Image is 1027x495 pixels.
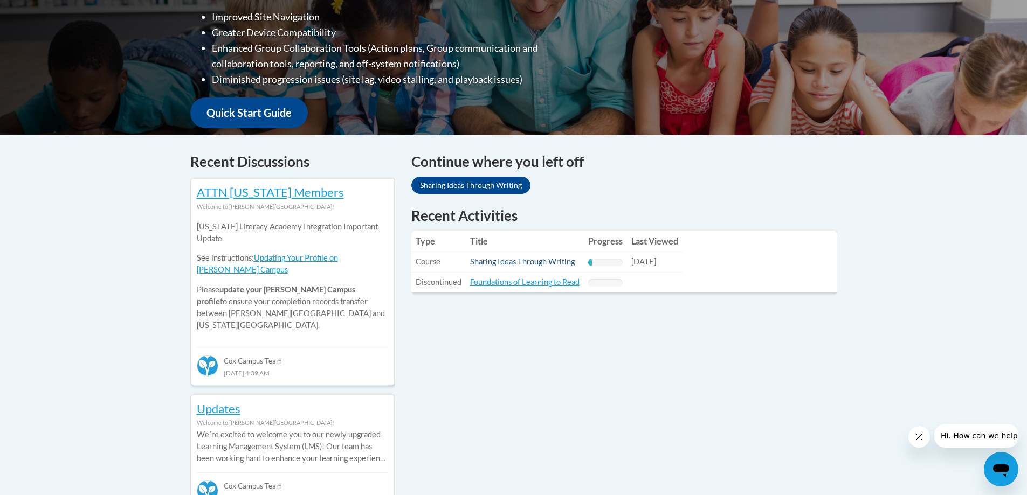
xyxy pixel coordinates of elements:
li: Greater Device Compatibility [212,25,581,40]
div: Please to ensure your completion records transfer between [PERSON_NAME][GEOGRAPHIC_DATA] and [US_... [197,213,389,339]
h4: Recent Discussions [190,151,395,172]
div: Cox Campus Team [197,472,389,492]
li: Enhanced Group Collaboration Tools (Action plans, Group communication and collaboration tools, re... [212,40,581,72]
iframe: Message from company [934,424,1018,448]
h1: Recent Activities [411,206,837,225]
a: Foundations of Learning to Read [470,277,580,287]
a: Sharing Ideas Through Writing [470,257,575,266]
a: ATTN [US_STATE] Members [197,185,344,199]
span: Course [416,257,440,266]
li: Diminished progression issues (site lag, video stalling, and playback issues) [212,72,581,87]
span: Discontinued [416,277,461,287]
th: Last Viewed [627,231,683,252]
iframe: Button to launch messaging window [984,452,1018,486]
div: Cox Campus Team [197,347,389,366]
p: [US_STATE] Literacy Academy Integration Important Update [197,221,389,245]
p: Weʹre excited to welcome you to our newly upgraded Learning Management System (LMS)! Our team has... [197,429,389,464]
th: Type [411,231,466,252]
a: Sharing Ideas Through Writing [411,177,530,194]
th: Title [466,231,584,252]
div: Progress, % [588,259,592,266]
div: Welcome to [PERSON_NAME][GEOGRAPHIC_DATA]! [197,417,389,429]
h4: Continue where you left off [411,151,837,172]
div: [DATE] 4:39 AM [197,367,389,379]
b: update your [PERSON_NAME] Campus profile [197,285,355,306]
img: Cox Campus Team [197,355,218,377]
p: See instructions: [197,252,389,276]
iframe: Close message [908,426,930,448]
li: Improved Site Navigation [212,9,581,25]
th: Progress [584,231,627,252]
span: [DATE] [631,257,656,266]
a: Updating Your Profile on [PERSON_NAME] Campus [197,253,338,274]
div: Welcome to [PERSON_NAME][GEOGRAPHIC_DATA]! [197,201,389,213]
a: Quick Start Guide [190,97,308,128]
a: Updates [197,401,240,416]
span: Hi. How can we help? [6,8,87,16]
